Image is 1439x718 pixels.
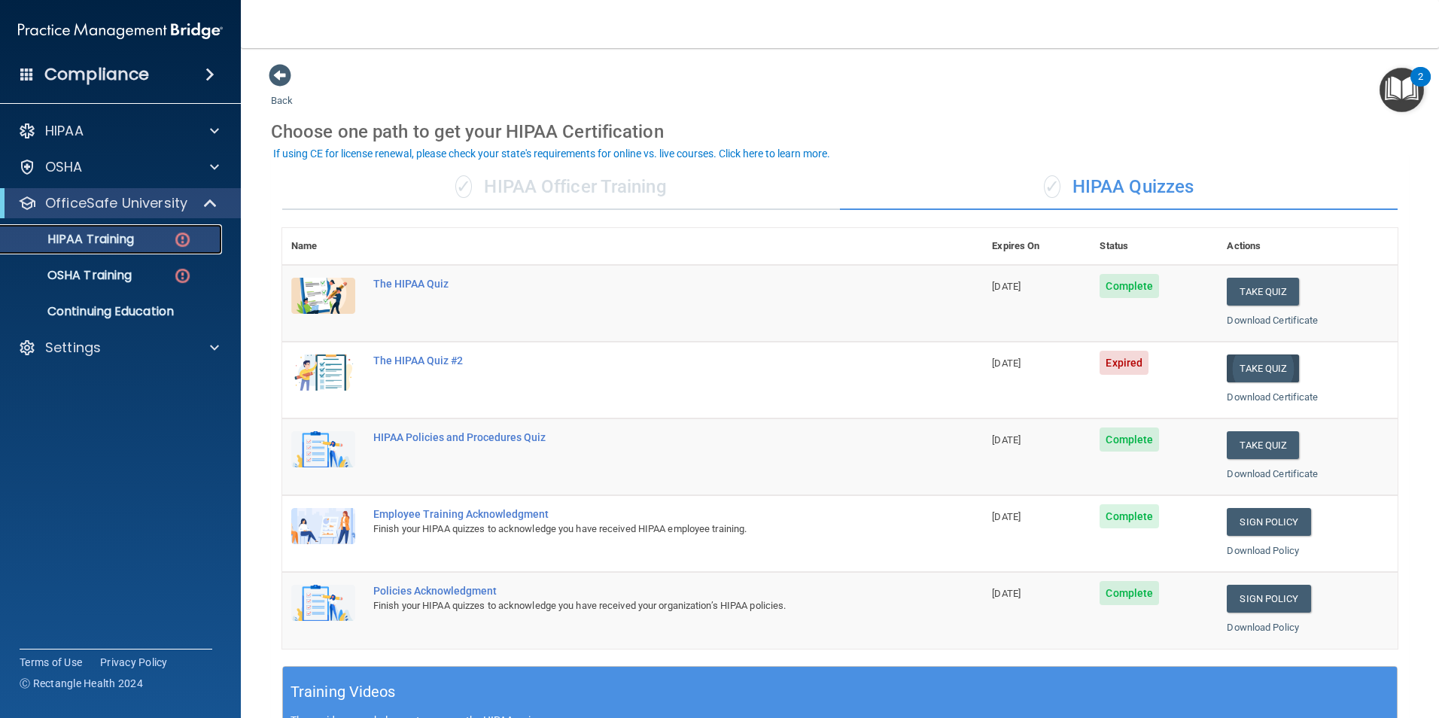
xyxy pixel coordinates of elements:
[373,354,908,367] div: The HIPAA Quiz #2
[840,165,1398,210] div: HIPAA Quizzes
[291,679,396,705] h5: Training Videos
[992,588,1021,599] span: [DATE]
[1100,427,1159,452] span: Complete
[1091,228,1218,265] th: Status
[18,122,219,140] a: HIPAA
[20,655,82,670] a: Terms of Use
[992,357,1021,369] span: [DATE]
[18,339,219,357] a: Settings
[45,122,84,140] p: HIPAA
[10,232,134,247] p: HIPAA Training
[18,194,218,212] a: OfficeSafe University
[455,175,472,198] span: ✓
[282,165,840,210] div: HIPAA Officer Training
[18,16,223,46] img: PMB logo
[1227,508,1310,536] a: Sign Policy
[271,77,293,106] a: Back
[271,146,832,161] button: If using CE for license renewal, please check your state's requirements for online vs. live cours...
[1380,68,1424,112] button: Open Resource Center, 2 new notifications
[45,158,83,176] p: OSHA
[282,228,364,265] th: Name
[992,281,1021,292] span: [DATE]
[45,339,101,357] p: Settings
[10,304,215,319] p: Continuing Education
[373,431,908,443] div: HIPAA Policies and Procedures Quiz
[1227,391,1318,403] a: Download Certificate
[992,511,1021,522] span: [DATE]
[100,655,168,670] a: Privacy Policy
[373,520,908,538] div: Finish your HIPAA quizzes to acknowledge you have received HIPAA employee training.
[44,64,149,85] h4: Compliance
[1227,354,1299,382] button: Take Quiz
[10,268,132,283] p: OSHA Training
[173,230,192,249] img: danger-circle.6113f641.png
[1227,622,1299,633] a: Download Policy
[273,148,830,159] div: If using CE for license renewal, please check your state's requirements for online vs. live cours...
[20,676,143,691] span: Ⓒ Rectangle Health 2024
[45,194,187,212] p: OfficeSafe University
[1100,351,1148,375] span: Expired
[18,158,219,176] a: OSHA
[373,508,908,520] div: Employee Training Acknowledgment
[373,278,908,290] div: The HIPAA Quiz
[373,585,908,597] div: Policies Acknowledgment
[1227,585,1310,613] a: Sign Policy
[1227,278,1299,306] button: Take Quiz
[1100,504,1159,528] span: Complete
[1100,581,1159,605] span: Complete
[1227,545,1299,556] a: Download Policy
[1100,274,1159,298] span: Complete
[373,597,908,615] div: Finish your HIPAA quizzes to acknowledge you have received your organization’s HIPAA policies.
[271,110,1409,154] div: Choose one path to get your HIPAA Certification
[1227,468,1318,479] a: Download Certificate
[1218,228,1398,265] th: Actions
[992,434,1021,446] span: [DATE]
[1418,77,1423,96] div: 2
[983,228,1091,265] th: Expires On
[1227,431,1299,459] button: Take Quiz
[1044,175,1060,198] span: ✓
[1227,315,1318,326] a: Download Certificate
[173,266,192,285] img: danger-circle.6113f641.png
